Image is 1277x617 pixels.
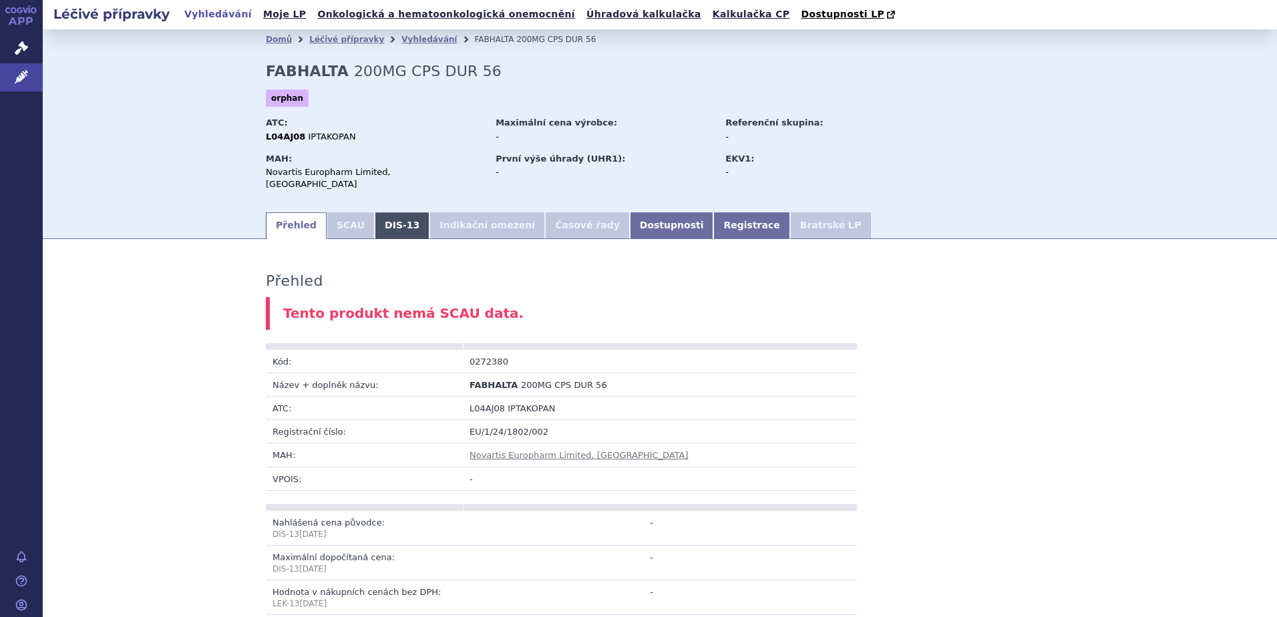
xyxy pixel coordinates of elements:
[375,212,429,239] a: DIS-13
[797,5,902,24] a: Dostupnosti LP
[266,580,463,614] td: Hodnota v nákupních cenách bez DPH:
[266,545,463,580] td: Maximální dopočítaná cena:
[272,564,456,575] p: DIS-13
[266,89,309,107] span: orphan
[496,118,617,128] strong: Maximální cena výrobce:
[313,5,579,23] a: Onkologická a hematoonkologická onemocnění
[725,154,754,164] strong: EKV1:
[266,63,349,79] strong: FABHALTA
[354,63,502,79] span: 200MG CPS DUR 56
[266,397,463,420] td: ATC:
[266,350,463,373] td: Kód:
[266,443,463,467] td: MAH:
[470,380,518,390] span: FABHALTA
[266,35,292,44] a: Domů
[309,132,356,142] span: IPTAKOPAN
[463,511,660,546] td: -
[463,580,660,614] td: -
[463,467,857,490] td: -
[266,467,463,490] td: VPOIS:
[496,166,713,178] div: -
[713,212,789,239] a: Registrace
[725,166,876,178] div: -
[309,35,384,44] a: Léčivé přípravky
[266,272,323,290] h3: Přehled
[266,154,292,164] strong: MAH:
[801,9,884,19] span: Dostupnosti LP
[508,403,555,413] span: IPTAKOPAN
[725,118,823,128] strong: Referenční skupina:
[470,450,689,460] a: Novartis Europharm Limited, [GEOGRAPHIC_DATA]
[272,598,456,610] p: LEK-13
[299,599,327,608] span: [DATE]
[266,118,288,128] strong: ATC:
[496,131,713,143] div: -
[266,132,305,142] strong: L04AJ08
[463,545,660,580] td: -
[725,131,876,143] div: -
[401,35,457,44] a: Vyhledávání
[180,5,256,23] a: Vyhledávání
[582,5,705,23] a: Úhradová kalkulačka
[474,35,514,44] span: FABHALTA
[496,154,625,164] strong: První výše úhrady (UHR1):
[630,212,714,239] a: Dostupnosti
[259,5,310,23] a: Moje LP
[266,373,463,396] td: Název + doplněk názvu:
[43,5,180,23] h2: Léčivé přípravky
[266,297,1054,330] div: Tento produkt nemá SCAU data.
[272,529,456,540] p: DIS-13
[299,530,327,539] span: [DATE]
[266,212,327,239] a: Přehled
[521,380,607,390] span: 200MG CPS DUR 56
[266,511,463,546] td: Nahlášená cena původce:
[266,420,463,443] td: Registrační číslo:
[299,564,327,574] span: [DATE]
[516,35,596,44] span: 200MG CPS DUR 56
[266,166,483,190] div: Novartis Europharm Limited, [GEOGRAPHIC_DATA]
[470,403,505,413] span: L04AJ08
[709,5,794,23] a: Kalkulačka CP
[463,420,857,443] td: EU/1/24/1802/002
[463,350,660,373] td: 0272380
